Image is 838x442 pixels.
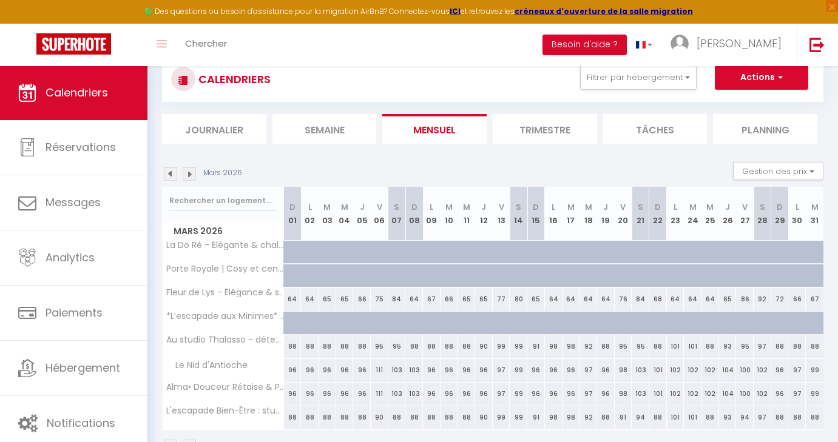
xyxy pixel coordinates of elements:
div: 88 [423,335,441,358]
span: Fleur de Lys - Élégance & sérénité en centre-ville [164,288,286,297]
button: Gestion des prix [733,162,823,180]
li: Journalier [162,114,266,144]
span: Mars 2026 [163,223,283,240]
div: 96 [319,383,336,405]
div: 101 [649,383,667,405]
div: 102 [754,359,771,381]
div: 67 [423,288,441,310]
div: 99 [510,335,527,358]
abbr: V [620,201,626,213]
abbr: J [603,201,608,213]
div: 98 [563,335,580,358]
div: 92 [754,288,771,310]
div: 96 [597,383,615,405]
div: 64 [701,288,719,310]
th: 11 [458,187,475,241]
div: 88 [806,335,823,358]
div: 72 [771,288,789,310]
div: 91 [527,335,545,358]
div: 96 [284,383,302,405]
span: Le Nid d'Antioche [164,359,251,372]
div: 99 [806,359,823,381]
div: 96 [475,383,493,405]
th: 30 [788,187,806,241]
th: 20 [615,187,632,241]
div: 65 [527,288,545,310]
div: 96 [301,359,319,381]
div: 86 [736,288,754,310]
div: 102 [701,383,719,405]
div: 88 [284,335,302,358]
div: 101 [667,335,684,358]
div: 88 [319,335,336,358]
th: 16 [545,187,563,241]
div: 88 [458,335,475,358]
span: Paiements [46,305,103,320]
div: 64 [684,288,701,310]
div: 99 [493,406,510,429]
li: Planning [713,114,817,144]
div: 68 [649,288,667,310]
abbr: M [567,201,575,213]
span: Au studio Thalasso - détente & évasion [164,335,286,344]
div: 92 [580,406,597,429]
div: 96 [284,359,302,381]
div: 95 [736,335,754,358]
abbr: V [377,201,382,213]
div: 96 [423,383,441,405]
div: 96 [475,359,493,381]
div: 96 [771,383,789,405]
abbr: M [445,201,453,213]
div: 96 [353,359,371,381]
img: logout [809,37,825,52]
div: 98 [615,383,632,405]
th: 29 [771,187,789,241]
th: 14 [510,187,527,241]
div: 65 [719,288,737,310]
th: 26 [719,187,737,241]
div: 64 [284,288,302,310]
div: 88 [405,335,423,358]
th: 15 [527,187,545,241]
div: 65 [319,288,336,310]
th: 13 [493,187,510,241]
div: 97 [754,406,771,429]
div: 80 [510,288,527,310]
div: 96 [336,383,354,405]
div: 99 [806,383,823,405]
abbr: S [394,201,399,213]
div: 88 [771,406,789,429]
th: 23 [667,187,684,241]
th: 12 [475,187,493,241]
div: 88 [806,406,823,429]
div: 99 [510,406,527,429]
div: 101 [684,335,701,358]
div: 90 [475,406,493,429]
div: 96 [301,383,319,405]
div: 96 [545,383,563,405]
div: 75 [371,288,388,310]
div: 98 [545,406,563,429]
div: 91 [615,406,632,429]
span: Réservations [46,139,116,155]
div: 91 [527,406,545,429]
span: Notifications [47,415,115,430]
div: 103 [632,383,649,405]
div: 102 [667,359,684,381]
div: 88 [405,406,423,429]
div: 64 [545,288,563,310]
th: 31 [806,187,823,241]
abbr: D [533,201,539,213]
div: 102 [684,383,701,405]
abbr: D [289,201,296,213]
span: Calendriers [46,85,108,100]
span: Hébergement [46,360,120,375]
span: Alma• Douceur Rétaise & Piscine [164,383,286,392]
div: 95 [615,335,632,358]
li: Semaine [272,114,377,144]
div: 64 [580,288,597,310]
h3: CALENDRIERS [195,65,271,93]
div: 88 [788,335,806,358]
span: *L’escapade aux Minimes* - confort et urbain [164,312,286,321]
div: 96 [319,359,336,381]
